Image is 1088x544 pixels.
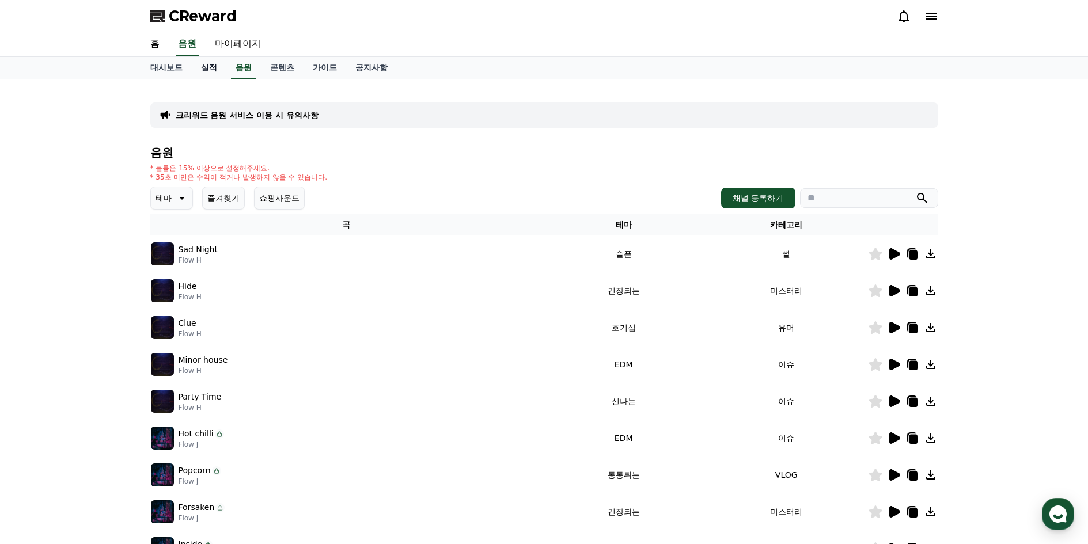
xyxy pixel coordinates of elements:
[3,365,76,394] a: 홈
[261,57,304,79] a: 콘텐츠
[542,420,705,456] td: EDM
[179,329,202,338] p: Flow H
[254,187,305,210] button: 쇼핑사운드
[542,309,705,346] td: 호기심
[150,163,328,173] p: * 볼륨은 15% 이상으로 설정해주세요.
[141,57,192,79] a: 대시보드
[231,57,256,79] a: 음원
[304,57,346,79] a: 가이드
[542,346,705,383] td: EDM
[151,390,174,413] img: music
[105,383,119,392] span: 대화
[169,7,237,25] span: CReward
[202,187,245,210] button: 즐겨찾기
[705,346,868,383] td: 이슈
[150,187,193,210] button: 테마
[705,420,868,456] td: 이슈
[76,365,149,394] a: 대화
[705,493,868,530] td: 미스터리
[36,382,43,391] span: 홈
[151,279,174,302] img: music
[179,256,218,265] p: Flow H
[141,32,169,56] a: 홈
[206,32,270,56] a: 마이페이지
[705,272,868,309] td: 미스터리
[156,190,172,206] p: 테마
[705,456,868,493] td: VLOG
[542,235,705,272] td: 슬픈
[151,353,174,376] img: music
[542,214,705,235] th: 테마
[151,242,174,265] img: music
[178,382,192,391] span: 설정
[179,513,225,523] p: Flow J
[542,272,705,309] td: 긴장되는
[149,365,221,394] a: 설정
[179,428,214,440] p: Hot chilli
[179,280,197,292] p: Hide
[542,383,705,420] td: 신나는
[179,366,228,375] p: Flow H
[151,316,174,339] img: music
[150,7,237,25] a: CReward
[721,188,795,208] button: 채널 등록하기
[346,57,397,79] a: 공지사항
[179,440,224,449] p: Flow J
[150,214,543,235] th: 곡
[179,477,221,486] p: Flow J
[179,391,222,403] p: Party Time
[179,317,196,329] p: Clue
[705,309,868,346] td: 유머
[179,501,215,513] p: Forsaken
[179,292,202,302] p: Flow H
[705,383,868,420] td: 이슈
[176,109,319,121] a: 크리워드 음원 서비스 이용 시 유의사항
[542,493,705,530] td: 긴장되는
[179,465,211,477] p: Popcorn
[176,32,199,56] a: 음원
[179,403,222,412] p: Flow H
[542,456,705,493] td: 통통튀는
[179,354,228,366] p: Minor house
[151,427,174,450] img: music
[150,146,938,159] h4: 음원
[150,173,328,182] p: * 35초 미만은 수익이 적거나 발생하지 않을 수 있습니다.
[705,235,868,272] td: 썰
[151,463,174,486] img: music
[192,57,226,79] a: 실적
[179,244,218,256] p: Sad Night
[705,214,868,235] th: 카테고리
[151,500,174,523] img: music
